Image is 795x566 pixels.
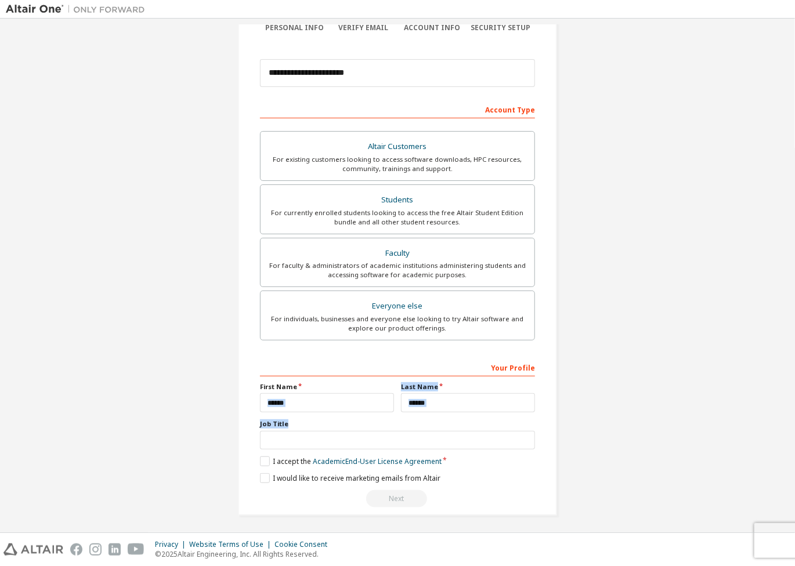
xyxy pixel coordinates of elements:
[401,382,535,391] label: Last Name
[268,192,527,208] div: Students
[329,23,398,32] div: Verify Email
[313,456,442,466] a: Academic End-User License Agreement
[268,208,527,227] div: For currently enrolled students looking to access the free Altair Student Edition bundle and all ...
[260,23,329,32] div: Personal Info
[268,245,527,262] div: Faculty
[268,155,527,173] div: For existing customers looking to access software downloads, HPC resources, community, trainings ...
[260,456,442,466] label: I accept the
[70,543,82,556] img: facebook.svg
[6,3,151,15] img: Altair One
[260,358,535,376] div: Your Profile
[268,298,527,314] div: Everyone else
[260,100,535,118] div: Account Type
[467,23,536,32] div: Security Setup
[397,23,467,32] div: Account Info
[109,543,121,556] img: linkedin.svg
[89,543,102,556] img: instagram.svg
[260,382,394,391] label: First Name
[155,549,334,559] p: © 2025 Altair Engineering, Inc. All Rights Reserved.
[274,540,334,549] div: Cookie Consent
[260,473,440,483] label: I would like to receive marketing emails from Altair
[268,261,527,280] div: For faculty & administrators of academic institutions administering students and accessing softwa...
[260,419,535,429] label: Job Title
[268,314,527,333] div: For individuals, businesses and everyone else looking to try Altair software and explore our prod...
[189,540,274,549] div: Website Terms of Use
[268,139,527,155] div: Altair Customers
[260,490,535,507] div: Read and acccept EULA to continue
[128,543,144,556] img: youtube.svg
[155,540,189,549] div: Privacy
[3,543,63,556] img: altair_logo.svg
